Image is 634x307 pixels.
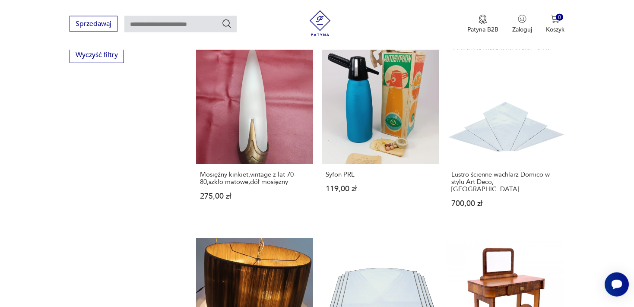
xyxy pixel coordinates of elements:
[70,47,124,63] button: Wyczyść filtry
[70,16,117,32] button: Sprzedawaj
[70,22,117,28] a: Sprzedawaj
[326,171,435,178] h3: Syfon PRL
[467,15,498,34] button: Patyna B2B
[200,193,309,200] p: 275,00 zł
[451,200,561,207] p: 700,00 zł
[512,15,532,34] button: Zaloguj
[551,15,559,23] img: Ikona koszyka
[512,25,532,34] p: Zaloguj
[546,15,564,34] button: 0Koszyk
[518,15,526,23] img: Ikonka użytkownika
[326,185,435,193] p: 119,00 zł
[479,15,487,24] img: Ikona medalu
[451,171,561,193] h3: Lustro ścienne wachlarz Domico w stylu Art Deco, [GEOGRAPHIC_DATA]
[605,272,629,297] iframe: Smartsupp widget button
[467,25,498,34] p: Patyna B2B
[307,10,333,36] img: Patyna - sklep z meblami i dekoracjami vintage
[200,171,309,186] h3: Mosiężny kinkiet,vintage z lat 70-80,szkło matowe,dół mosiężny
[222,19,232,29] button: Szukaj
[322,47,439,224] a: Syfon PRLSyfon PRL119,00 zł
[546,25,564,34] p: Koszyk
[467,15,498,34] a: Ikona medaluPatyna B2B
[196,47,313,224] a: Mosiężny kinkiet,vintage z lat 70-80,szkło matowe,dół mosiężnyMosiężny kinkiet,vintage z lat 70-8...
[447,47,564,224] a: Lustro ścienne wachlarz Domico w stylu Art Deco, NiemcyLustro ścienne wachlarz Domico w stylu Art...
[556,14,563,21] div: 0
